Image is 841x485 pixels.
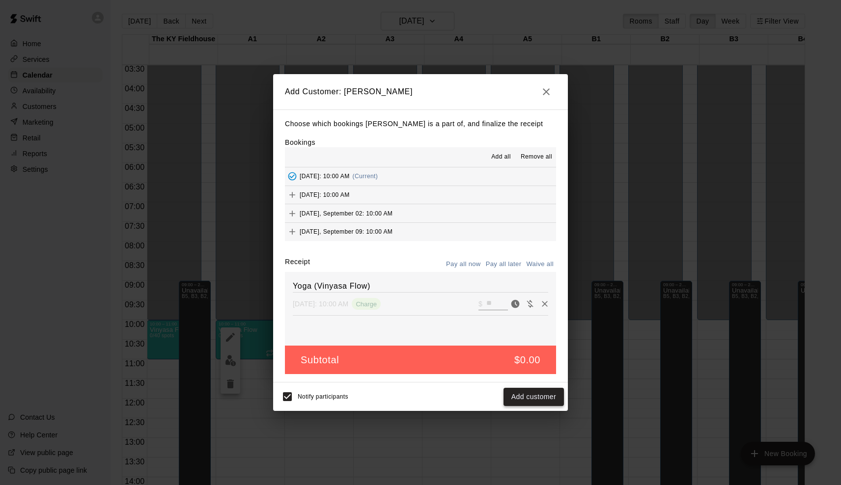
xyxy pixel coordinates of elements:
span: Pay now [508,299,523,308]
label: Bookings [285,138,315,146]
span: Add all [491,152,511,162]
button: Added - Collect Payment[DATE]: 10:00 AM(Current) [285,167,556,186]
button: Remove all [517,149,556,165]
span: Add [285,209,300,216]
h5: Subtotal [301,353,339,367]
span: [DATE]: 10:00 AM [300,173,350,180]
span: Notify participants [298,394,348,401]
span: Add [285,228,300,235]
h6: Yoga (Vinyasa Flow) [293,280,548,293]
p: Choose which bookings [PERSON_NAME] is a part of, and finalize the receipt [285,118,556,130]
button: Pay all now [444,257,483,272]
label: Receipt [285,257,310,272]
button: Add[DATE], September 09: 10:00 AM [285,223,556,241]
button: Waive all [524,257,556,272]
h2: Add Customer: [PERSON_NAME] [273,74,568,109]
button: Add[DATE]: 10:00 AM [285,186,556,204]
button: Remove [537,296,552,311]
button: Add[DATE], September 02: 10:00 AM [285,204,556,222]
button: Add all [485,149,517,165]
span: Add [285,191,300,198]
button: Added - Collect Payment [285,169,300,184]
button: Pay all later [483,257,524,272]
span: Remove all [521,152,552,162]
h5: $0.00 [514,353,540,367]
span: [DATE]: 10:00 AM [300,191,350,198]
p: $ [478,299,482,309]
span: [DATE], September 09: 10:00 AM [300,228,392,235]
button: Add customer [504,388,564,406]
p: [DATE]: 10:00 AM [293,299,348,309]
span: (Current) [353,173,378,180]
span: Waive payment [523,299,537,308]
span: [DATE], September 02: 10:00 AM [300,210,392,216]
